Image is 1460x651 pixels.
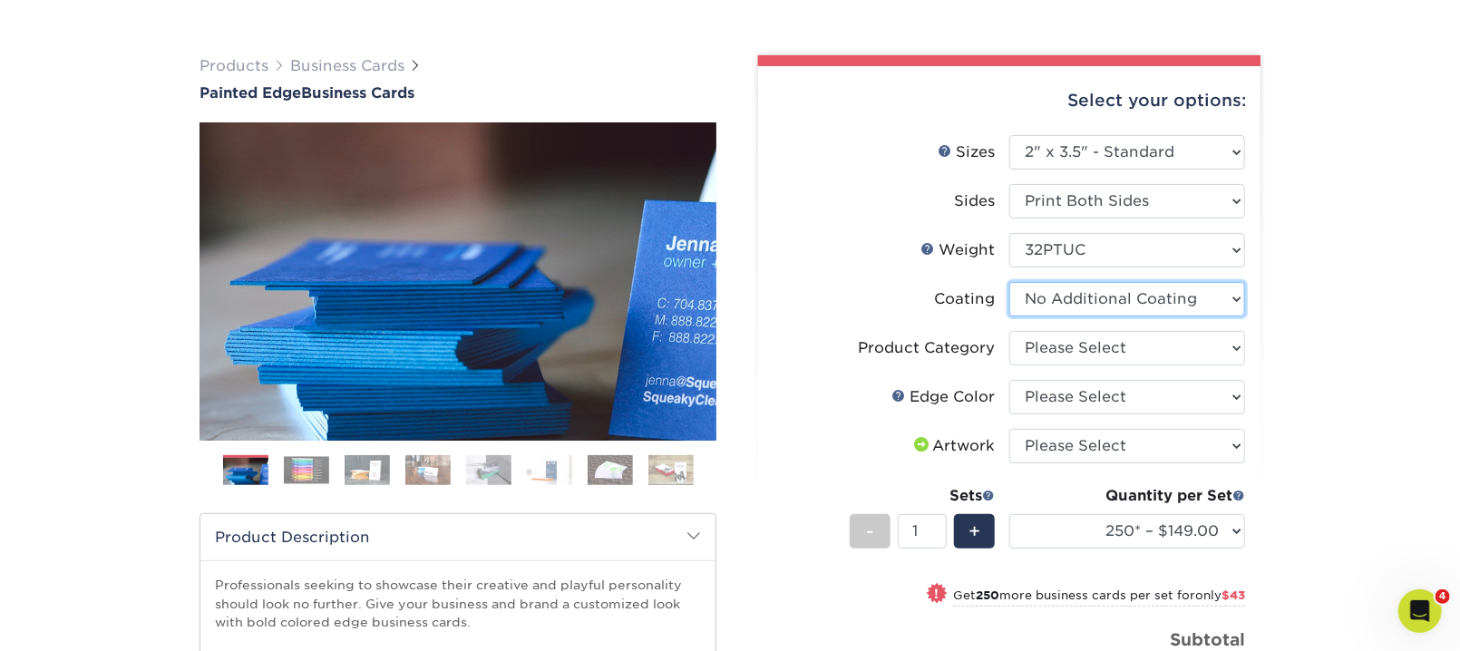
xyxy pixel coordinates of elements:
[527,454,572,485] img: Business Cards 06
[405,454,451,485] img: Business Cards 04
[284,456,329,484] img: Business Cards 02
[200,514,715,560] h2: Product Description
[200,84,716,102] h1: Business Cards
[290,57,404,74] a: Business Cards
[1436,589,1450,604] span: 4
[200,84,716,102] a: Painted EdgeBusiness Cards
[588,454,633,485] img: Business Cards 07
[466,454,511,485] img: Business Cards 05
[954,190,995,212] div: Sides
[200,84,301,102] span: Painted Edge
[648,454,694,485] img: Business Cards 08
[935,585,939,604] span: !
[920,239,995,261] div: Weight
[200,57,268,74] a: Products
[1222,588,1245,602] span: $43
[953,588,1245,607] small: Get more business cards per set for
[1195,588,1245,602] span: only
[345,454,390,485] img: Business Cards 03
[910,435,995,457] div: Artwork
[773,66,1246,135] div: Select your options:
[866,518,874,545] span: -
[968,518,980,545] span: +
[1170,629,1245,649] strong: Subtotal
[200,24,716,540] img: Painted Edge 01
[891,386,995,408] div: Edge Color
[858,337,995,359] div: Product Category
[934,288,995,310] div: Coating
[938,141,995,163] div: Sizes
[1009,485,1245,507] div: Quantity per Set
[976,588,999,602] strong: 250
[1398,589,1442,633] iframe: Intercom live chat
[223,449,268,494] img: Business Cards 01
[850,485,995,507] div: Sets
